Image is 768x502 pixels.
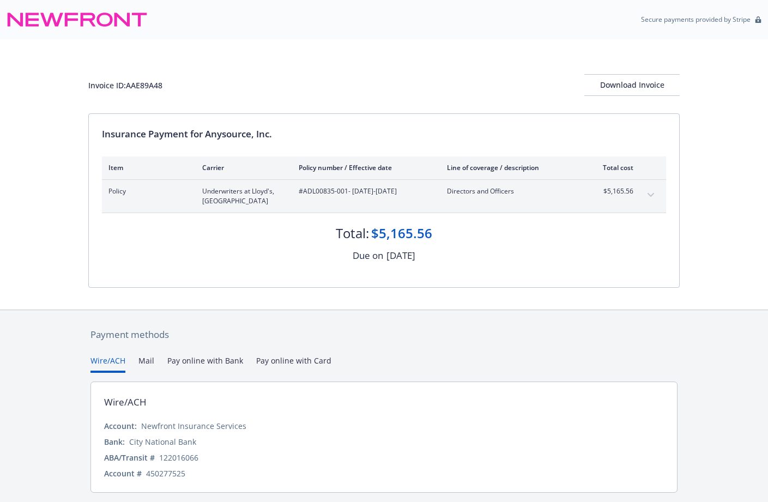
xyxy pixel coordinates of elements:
div: Wire/ACH [104,395,147,409]
div: PolicyUnderwriters at Lloyd's, [GEOGRAPHIC_DATA]#ADL00835-001- [DATE]-[DATE]Directors and Officer... [102,180,666,213]
div: Due on [353,249,383,263]
span: Underwriters at Lloyd's, [GEOGRAPHIC_DATA] [202,186,281,206]
p: Secure payments provided by Stripe [641,15,751,24]
button: Pay online with Card [256,355,331,373]
div: Download Invoice [584,75,680,95]
button: expand content [642,186,660,204]
span: Policy [108,186,185,196]
button: Pay online with Bank [167,355,243,373]
div: 450277525 [146,468,185,479]
span: $5,165.56 [592,186,633,196]
div: Account: [104,420,137,432]
div: Payment methods [90,328,678,342]
div: Insurance Payment for Anysource, Inc. [102,127,666,141]
div: City National Bank [129,436,196,447]
button: Download Invoice [584,74,680,96]
div: Total: [336,224,369,243]
button: Wire/ACH [90,355,125,373]
div: Line of coverage / description [447,163,575,172]
div: Account # [104,468,142,479]
div: Newfront Insurance Services [141,420,246,432]
div: Invoice ID: AAE89A48 [88,80,162,91]
div: $5,165.56 [371,224,432,243]
span: #ADL00835-001 - [DATE]-[DATE] [299,186,430,196]
div: Policy number / Effective date [299,163,430,172]
div: Item [108,163,185,172]
div: Total cost [592,163,633,172]
div: [DATE] [386,249,415,263]
div: Carrier [202,163,281,172]
button: Mail [138,355,154,373]
span: Directors and Officers [447,186,575,196]
div: Bank: [104,436,125,447]
div: 122016066 [159,452,198,463]
div: ABA/Transit # [104,452,155,463]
